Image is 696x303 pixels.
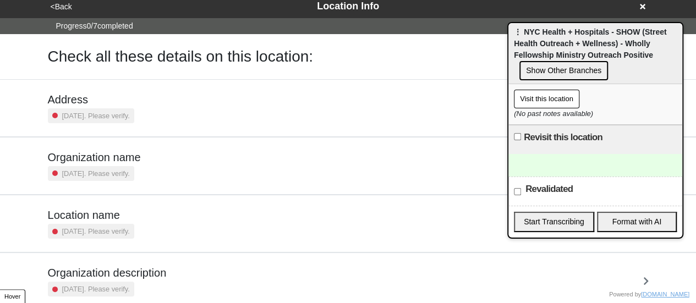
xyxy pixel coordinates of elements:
[62,284,130,294] small: [DATE]. Please verify.
[514,27,666,59] span: ⋮ NYC Health + Hospitals - SHOW (Street Health Outreach + Wellness) - Wholly Fellowship Ministry ...
[641,291,689,298] a: [DOMAIN_NAME]
[62,168,130,179] small: [DATE]. Please verify.
[48,93,134,106] h5: Address
[48,208,134,222] h5: Location name
[48,47,314,66] h1: Check all these details on this location:
[317,1,379,12] span: Location Info
[47,1,75,13] button: <Back
[48,266,167,279] h5: Organization description
[514,212,594,232] button: Start Transcribing
[62,226,130,236] small: [DATE]. Please verify.
[519,61,608,80] button: Show Other Branches
[609,290,689,299] div: Powered by
[56,20,133,32] span: Progress 0 / 7 completed
[524,131,602,144] label: Revisit this location
[62,111,130,121] small: [DATE]. Please verify.
[525,183,573,196] label: Revalidated
[514,109,593,118] i: (No past notes available)
[48,151,141,164] h5: Organization name
[597,212,677,232] button: Format with AI
[514,90,579,108] button: Visit this location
